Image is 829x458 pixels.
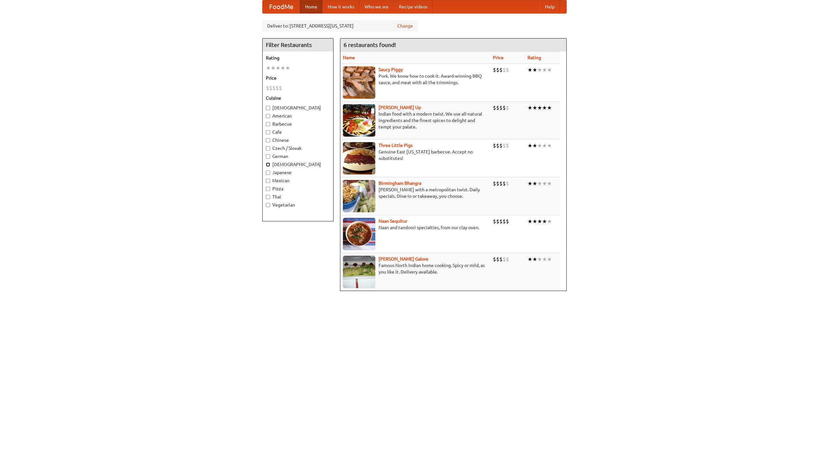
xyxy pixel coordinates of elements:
[532,142,537,149] li: ★
[394,0,433,13] a: Recipe videos
[266,84,269,92] li: $
[266,203,270,207] input: Vegetarian
[506,142,509,149] li: $
[499,66,503,73] li: $
[547,66,552,73] li: ★
[528,55,541,60] a: Rating
[379,105,421,110] a: [PERSON_NAME] Up
[379,256,428,262] a: [PERSON_NAME] Galore
[266,105,330,111] label: [DEMOGRAPHIC_DATA]
[503,104,506,111] li: $
[506,180,509,187] li: $
[266,129,330,135] label: Cafe
[496,104,499,111] li: $
[266,179,270,183] input: Mexican
[499,180,503,187] li: $
[503,180,506,187] li: $
[493,142,496,149] li: $
[279,84,282,92] li: $
[276,84,279,92] li: $
[323,0,359,13] a: How it works
[266,185,330,192] label: Pizza
[343,55,355,60] a: Name
[547,218,552,225] li: ★
[528,256,532,263] li: ★
[344,42,396,48] ng-pluralize: 6 restaurants found!
[343,218,375,250] img: naansequitur.jpg
[280,64,285,72] li: ★
[266,195,270,199] input: Thai
[496,142,499,149] li: $
[272,84,276,92] li: $
[359,0,394,13] a: Who we are
[266,55,330,61] h5: Rating
[537,180,542,187] li: ★
[343,180,375,212] img: bhangra.jpg
[547,104,552,111] li: ★
[528,104,532,111] li: ★
[496,180,499,187] li: $
[379,181,421,186] a: Birmingham Bhangra
[542,66,547,73] li: ★
[266,161,330,168] label: [DEMOGRAPHIC_DATA]
[542,180,547,187] li: ★
[266,154,270,159] input: German
[542,104,547,111] li: ★
[537,142,542,149] li: ★
[547,256,552,263] li: ★
[343,111,488,130] p: Indian food with a modern twist. We use all-natural ingredients and the finest spices to delight ...
[542,256,547,263] li: ★
[343,224,488,231] p: Naan and tandoori specialties, from our clay oven.
[532,66,537,73] li: ★
[266,95,330,101] h5: Cuisine
[343,186,488,199] p: [PERSON_NAME] with a metropolitan twist. Daily specials. Dine-in or takeaway, you choose.
[537,256,542,263] li: ★
[266,114,270,118] input: American
[503,218,506,225] li: $
[547,180,552,187] li: ★
[379,218,407,224] b: Naan Sequitur
[532,256,537,263] li: ★
[266,187,270,191] input: Pizza
[537,104,542,111] li: ★
[266,177,330,184] label: Mexican
[266,64,271,72] li: ★
[532,218,537,225] li: ★
[493,104,496,111] li: $
[542,142,547,149] li: ★
[537,66,542,73] li: ★
[493,180,496,187] li: $
[532,180,537,187] li: ★
[343,149,488,162] p: Genuine East [US_STATE] barbecue. Accept no substitutes!
[499,256,503,263] li: $
[266,121,330,127] label: Barbecue
[266,106,270,110] input: [DEMOGRAPHIC_DATA]
[379,67,403,72] a: Saucy Piggy
[266,153,330,160] label: German
[269,84,272,92] li: $
[493,256,496,263] li: $
[343,262,488,275] p: Famous North Indian home cooking. Spicy or mild, as you like it. Delivery available.
[263,0,300,13] a: FoodMe
[266,162,270,167] input: [DEMOGRAPHIC_DATA]
[528,66,532,73] li: ★
[542,218,547,225] li: ★
[266,202,330,208] label: Vegetarian
[271,64,276,72] li: ★
[343,104,375,137] img: curryup.jpg
[266,171,270,175] input: Japanese
[266,169,330,176] label: Japanese
[528,218,532,225] li: ★
[503,256,506,263] li: $
[266,113,330,119] label: American
[506,104,509,111] li: $
[262,20,418,32] div: Deliver to: [STREET_ADDRESS][US_STATE]
[499,218,503,225] li: $
[532,104,537,111] li: ★
[276,64,280,72] li: ★
[397,23,413,29] a: Change
[343,73,488,86] p: Pork. We know how to cook it. Award-winning BBQ sauce, and meat with all the trimmings.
